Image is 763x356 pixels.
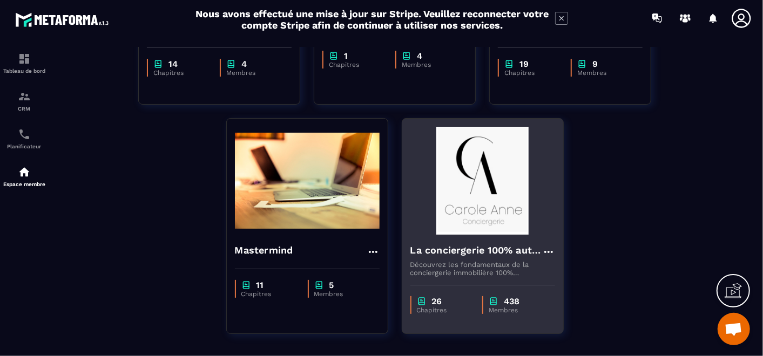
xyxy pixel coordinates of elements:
[314,280,324,290] img: chapter
[410,261,555,277] p: Découvrez les fondamentaux de la conciergerie immobilière 100% automatisée. Cette formation est c...
[18,166,31,179] img: automations
[195,8,550,31] h2: Nous avons effectué une mise à jour sur Stripe. Veuillez reconnecter votre compte Stripe afin de ...
[410,243,542,258] h4: La conciergerie 100% automatisée
[226,59,236,69] img: chapter
[235,243,293,258] h4: Mastermind
[432,296,442,306] p: 26
[3,44,46,82] a: formationformationTableau de bord
[241,290,297,298] p: Chapitres
[329,61,384,69] p: Chapitres
[3,143,46,149] p: Planificateur
[504,296,519,306] p: 438
[3,82,46,120] a: formationformationCRM
[519,59,529,69] p: 19
[3,106,46,112] p: CRM
[577,69,632,77] p: Membres
[18,52,31,65] img: formation
[489,296,498,306] img: chapter
[577,59,587,69] img: chapter
[417,306,472,314] p: Chapitres
[168,59,178,69] p: 14
[241,280,251,290] img: chapter
[718,313,750,345] div: Ouvrir le chat
[3,181,46,187] p: Espace membre
[417,296,427,306] img: chapter
[329,280,334,290] p: 5
[329,51,339,61] img: chapter
[592,59,598,69] p: 9
[402,51,411,61] img: chapter
[235,127,380,235] img: formation-background
[410,127,555,235] img: formation-background
[241,59,247,69] p: 4
[18,128,31,141] img: scheduler
[256,280,264,290] p: 11
[402,61,456,69] p: Membres
[153,59,163,69] img: chapter
[314,290,369,298] p: Membres
[18,90,31,103] img: formation
[15,10,112,30] img: logo
[226,69,281,77] p: Membres
[504,59,514,69] img: chapter
[3,120,46,158] a: schedulerschedulerPlanificateur
[344,51,348,61] p: 1
[3,68,46,74] p: Tableau de bord
[402,118,577,347] a: formation-backgroundLa conciergerie 100% automatiséeDécouvrez les fondamentaux de la conciergerie...
[3,158,46,195] a: automationsautomationsEspace membre
[504,69,560,77] p: Chapitres
[226,118,402,347] a: formation-backgroundMastermindchapter11Chapitreschapter5Membres
[417,51,422,61] p: 4
[153,69,209,77] p: Chapitres
[489,306,544,314] p: Membres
